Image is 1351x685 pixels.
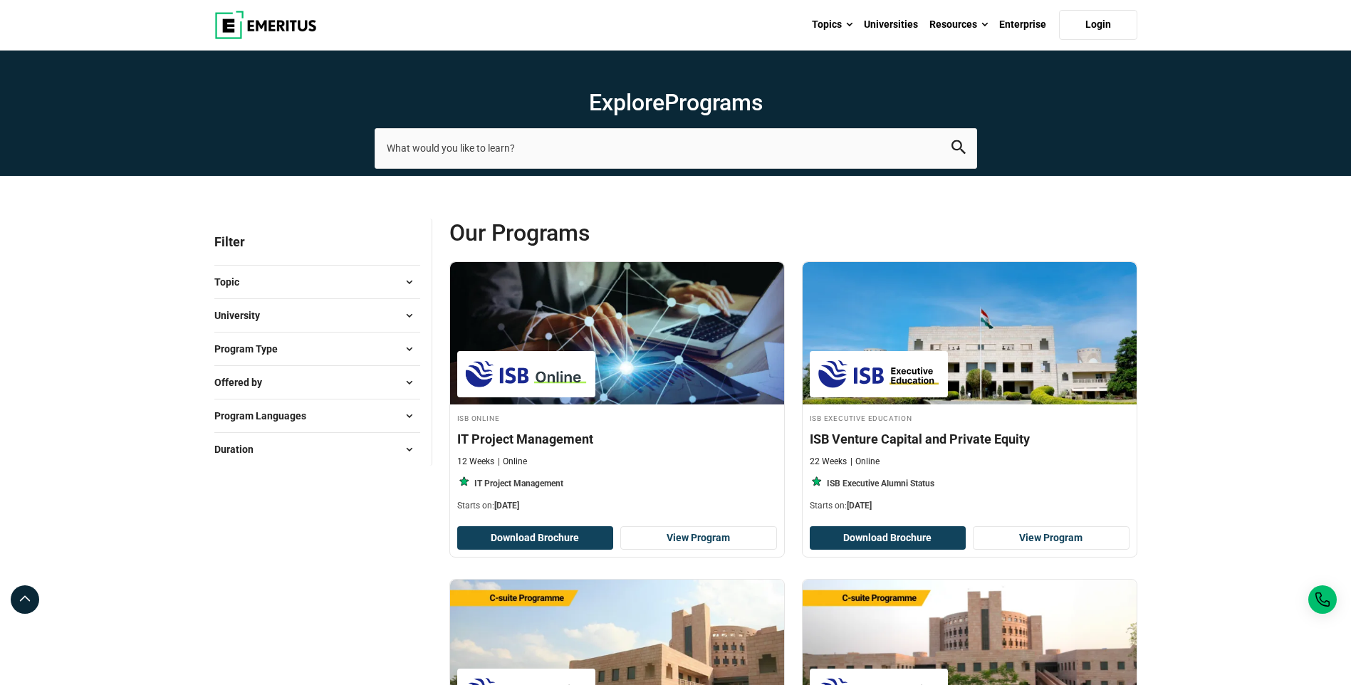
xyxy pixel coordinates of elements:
[951,140,966,157] button: search
[214,408,318,424] span: Program Languages
[474,478,563,490] p: IT Project Management
[464,358,588,390] img: ISB Online
[498,456,527,468] p: Online
[817,358,941,390] img: ISB Executive Education
[664,89,763,116] span: Programs
[827,478,934,490] p: ISB Executive Alumni Status
[214,375,273,390] span: Offered by
[803,262,1137,519] a: Finance Course by ISB Executive Education - September 27, 2025 ISB Executive Education ISB Execut...
[214,271,420,293] button: Topic
[214,341,289,357] span: Program Type
[375,88,977,117] h1: Explore
[494,501,519,511] span: [DATE]
[214,441,265,457] span: Duration
[1059,10,1137,40] a: Login
[810,430,1130,448] h4: ISB Venture Capital and Private Equity
[457,430,777,448] h4: IT Project Management
[973,526,1130,550] a: View Program
[620,526,777,550] a: View Program
[214,308,271,323] span: University
[457,526,614,550] button: Download Brochure
[214,338,420,360] button: Program Type
[214,439,420,460] button: Duration
[951,144,966,157] a: search
[457,456,494,468] p: 12 Weeks
[449,219,793,247] span: Our Programs
[375,128,977,168] input: search-page
[810,500,1130,512] p: Starts on:
[214,274,251,290] span: Topic
[214,305,420,326] button: University
[457,412,777,424] h4: ISB Online
[450,262,784,404] img: IT Project Management | Online Project Management Course
[214,372,420,393] button: Offered by
[457,500,777,512] p: Starts on:
[850,456,880,468] p: Online
[450,262,784,519] a: Project Management Course by ISB Online - September 26, 2025 ISB Online ISB Online IT Project Man...
[214,219,420,265] p: Filter
[803,262,1137,404] img: ISB Venture Capital and Private Equity | Online Finance Course
[810,456,847,468] p: 22 Weeks
[214,405,420,427] button: Program Languages
[810,412,1130,424] h4: ISB Executive Education
[810,526,966,550] button: Download Brochure
[847,501,872,511] span: [DATE]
